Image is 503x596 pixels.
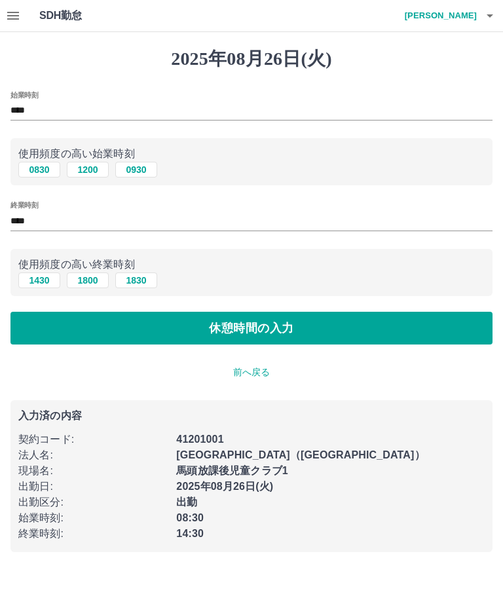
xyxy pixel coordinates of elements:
b: 馬頭放課後児童クラブ1 [176,465,288,476]
button: 1800 [67,272,109,288]
b: 41201001 [176,434,223,445]
p: 使用頻度の高い始業時刻 [18,146,485,162]
label: 終業時刻 [10,200,38,210]
p: 始業時刻 : [18,510,168,526]
b: 08:30 [176,512,204,523]
b: 出勤 [176,496,197,508]
button: 1200 [67,162,109,177]
b: 14:30 [176,528,204,539]
button: 0830 [18,162,60,177]
p: 前へ戻る [10,365,493,379]
button: 1830 [115,272,157,288]
p: 入力済の内容 [18,411,485,421]
b: [GEOGRAPHIC_DATA]（[GEOGRAPHIC_DATA]） [176,449,424,460]
p: 使用頻度の高い終業時刻 [18,257,485,272]
label: 始業時刻 [10,90,38,100]
button: 1430 [18,272,60,288]
b: 2025年08月26日(火) [176,481,273,492]
p: 法人名 : [18,447,168,463]
p: 現場名 : [18,463,168,479]
p: 出勤日 : [18,479,168,494]
button: 0930 [115,162,157,177]
p: 契約コード : [18,432,168,447]
p: 出勤区分 : [18,494,168,510]
h1: 2025年08月26日(火) [10,48,493,70]
p: 終業時刻 : [18,526,168,542]
button: 休憩時間の入力 [10,312,493,345]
